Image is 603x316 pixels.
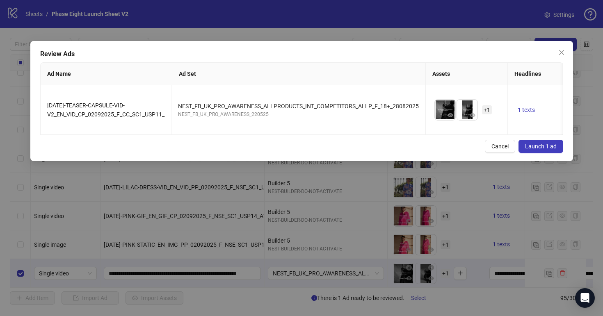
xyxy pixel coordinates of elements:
th: Ad Set [172,63,426,85]
th: Assets [426,63,508,85]
span: 1 texts [518,107,535,113]
button: Cancel [485,140,515,153]
img: Asset 2 [457,100,477,120]
div: Review Ads [40,49,563,59]
th: Ad Name [41,63,172,85]
button: Preview [468,110,477,120]
img: Asset 1 [435,100,455,120]
div: NEST_FB_UK_PRO_AWARENESS_220525 [178,111,419,118]
span: eye [470,112,475,118]
span: eye [448,112,453,118]
span: [DATE]-TEASER-CAPSULE-VID-V2_EN_VID_CP_02092025_F_CC_SC1_USP11_ [47,102,164,118]
button: Preview [445,110,455,120]
th: Headlines [508,63,590,85]
span: close [558,49,565,56]
button: Close [555,46,568,59]
span: Launch 1 ad [525,143,557,150]
div: Open Intercom Messenger [575,288,595,308]
button: 1 texts [514,105,538,115]
div: NEST_FB_UK_PRO_AWARENESS_ALLPRODUCTS_INT_COMPETITORS_ALLP_F_18+_28082025 [178,102,419,111]
button: Launch 1 ad [518,140,563,153]
span: Cancel [491,143,509,150]
span: + 1 [482,105,492,114]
